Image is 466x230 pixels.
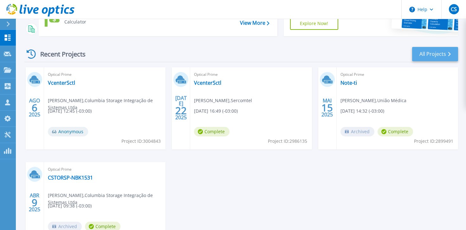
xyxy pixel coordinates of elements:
span: [PERSON_NAME] , União Médica [340,97,406,104]
div: [DATE] 2025 [175,96,187,119]
span: 6 [32,105,37,110]
span: Optical Prime [48,166,162,173]
span: Complete [378,127,413,136]
span: Optical Prime [194,71,308,78]
a: All Projects [412,47,458,61]
span: 15 [321,105,333,110]
a: VcenterSctl [194,80,221,86]
a: CSTORSP-NBK1531 [48,174,93,181]
a: View More [240,20,269,26]
span: [PERSON_NAME] , Sercomtel [194,97,252,104]
span: [DATE] 09:38 (-03:00) [48,202,92,209]
span: [PERSON_NAME] , Columbia Storage Integração de Sistemas Ltda [48,97,165,111]
span: Optical Prime [48,71,162,78]
span: [DATE] 12:45 (-03:00) [48,108,92,115]
div: AGO 2025 [29,96,41,119]
span: Optical Prime [340,71,454,78]
div: ABR 2025 [29,191,41,214]
span: Anonymous [48,127,88,136]
a: Note-ti [340,80,357,86]
span: Project ID: 3004843 [121,138,161,145]
span: CS [451,7,457,12]
span: 9 [32,200,37,205]
a: VcenterSctl [48,80,75,86]
span: [PERSON_NAME] , Columbia Storage Integração de Sistemas Ltda [48,192,165,206]
span: 22 [175,108,187,113]
span: Archived [340,127,374,136]
span: [DATE] 14:32 (-03:00) [340,108,384,115]
div: MAI 2025 [321,96,333,119]
span: Complete [194,127,230,136]
span: Project ID: 2899491 [414,138,453,145]
a: Explore Now! [290,17,338,30]
div: Recent Projects [24,46,94,62]
span: Project ID: 2986135 [268,138,307,145]
span: [DATE] 16:49 (-03:00) [194,108,238,115]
